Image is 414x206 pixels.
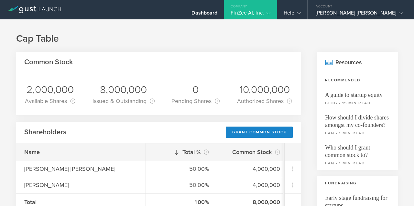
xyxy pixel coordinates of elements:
[16,32,398,45] h1: Cap Table
[171,97,220,106] div: Pending Shares
[171,83,220,97] div: 0
[24,165,137,173] div: [PERSON_NAME] [PERSON_NAME]
[325,87,390,99] span: A guide to startup equity
[225,181,280,189] div: 4,000,000
[226,127,293,138] div: Grant Common Stock
[317,52,398,73] h2: Resources
[25,97,75,106] div: Available Shares
[237,83,292,97] div: 10,000,000
[317,73,398,87] h3: Recommended
[325,100,390,106] small: blog - 15 min read
[316,10,403,19] div: [PERSON_NAME] [PERSON_NAME]
[231,10,270,19] div: FinZee AI, Inc.
[93,83,154,97] div: 8,000,000
[325,130,390,136] small: faq - 1 min read
[24,128,66,137] h2: Shareholders
[317,140,398,170] a: Who should I grant common stock to?faq - 1 min read
[225,148,280,157] div: Common Stock
[317,176,398,190] h3: Fundraising
[24,57,73,67] h2: Common Stock
[154,181,209,189] div: 50.00%
[191,10,217,19] div: Dashboard
[325,140,390,159] span: Who should I grant common stock to?
[284,10,301,19] div: Help
[154,165,209,173] div: 50.00%
[25,83,75,97] div: 2,000,000
[317,110,398,140] a: How should I divide shares amongst my co-founders?faq - 1 min read
[237,97,292,106] div: Authorized Shares
[24,181,137,189] div: [PERSON_NAME]
[225,165,280,173] div: 4,000,000
[154,148,209,157] div: Total %
[24,148,137,156] div: Name
[325,160,390,166] small: faq - 1 min read
[317,87,398,110] a: A guide to startup equityblog - 15 min read
[93,97,154,106] div: Issued & Outstanding
[325,110,390,129] span: How should I divide shares amongst my co-founders?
